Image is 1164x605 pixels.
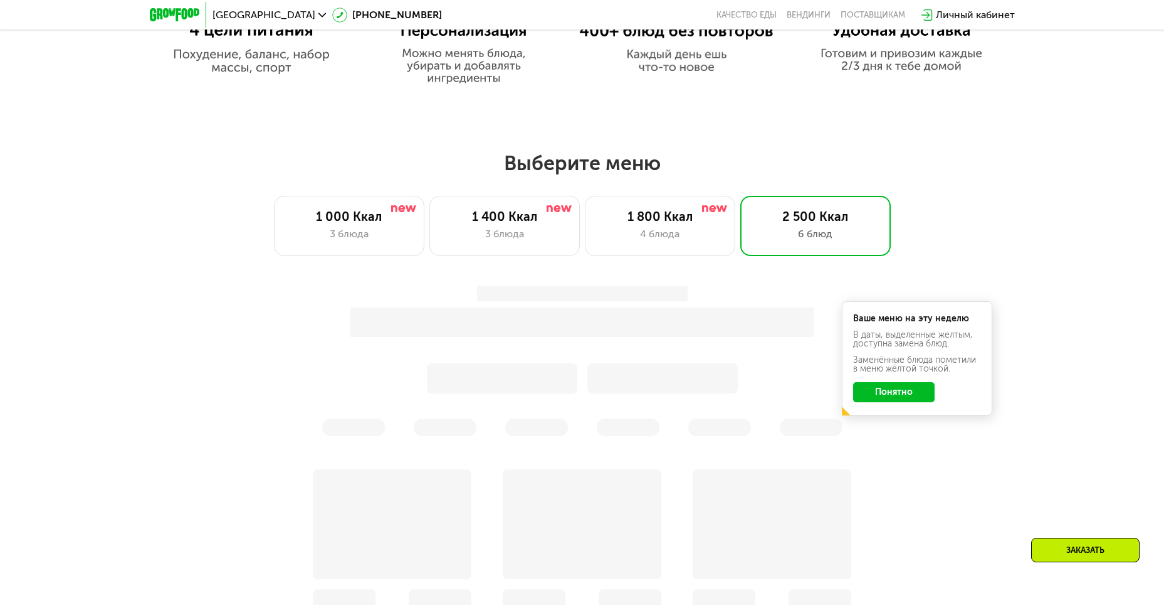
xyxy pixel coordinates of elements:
[753,227,878,242] div: 6 блюд
[443,227,567,242] div: 3 блюда
[716,10,777,20] a: Качество еды
[841,10,905,20] div: поставщикам
[753,209,878,224] div: 2 500 Ккал
[853,331,981,348] div: В даты, выделенные желтым, доступна замена блюд.
[853,314,981,323] div: Ваше меню на эту неделю
[287,209,411,224] div: 1 000 Ккал
[853,382,935,402] button: Понятно
[598,227,722,242] div: 4 блюда
[443,209,567,224] div: 1 400 Ккал
[936,8,1015,23] div: Личный кабинет
[332,8,442,23] a: [PHONE_NUMBER]
[212,10,315,20] span: [GEOGRAPHIC_DATA]
[787,10,831,20] a: Вендинги
[287,227,411,242] div: 3 блюда
[40,151,1124,176] h2: Выберите меню
[1031,538,1140,562] div: Заказать
[853,356,981,373] div: Заменённые блюда пометили в меню жёлтой точкой.
[598,209,722,224] div: 1 800 Ккал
